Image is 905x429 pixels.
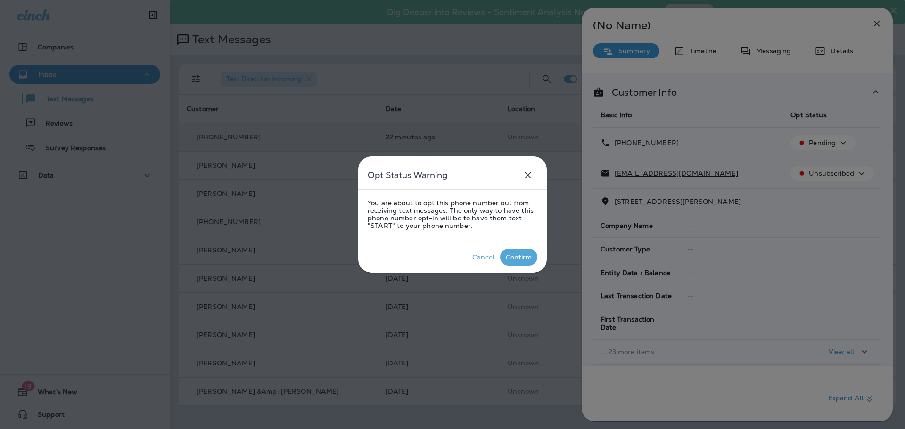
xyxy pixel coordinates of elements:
button: Cancel [467,249,500,266]
h5: Opt Status Warning [368,168,447,183]
div: Confirm [506,253,532,261]
button: Confirm [500,249,537,266]
button: close [518,166,537,185]
p: You are about to opt this phone number out from receiving text messages. The only way to have thi... [368,199,537,229]
div: Cancel [472,253,494,261]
